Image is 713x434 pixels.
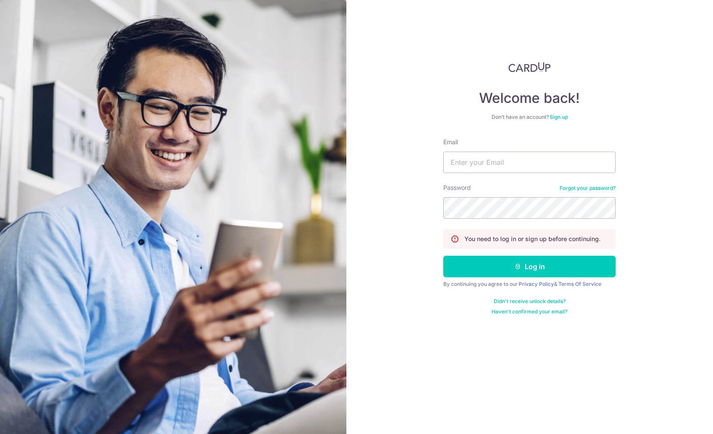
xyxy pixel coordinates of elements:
div: Don’t have an account? [443,114,616,121]
input: Enter your Email [443,152,616,173]
label: Email [443,138,458,146]
img: CardUp Logo [508,62,551,72]
a: Sign up [550,114,568,120]
label: Password [443,183,471,192]
p: You need to log in or sign up before continuing. [464,235,601,243]
h4: Welcome back! [443,90,616,107]
a: Terms Of Service [558,281,601,287]
div: By continuing you agree to our & [443,281,616,288]
a: Didn't receive unlock details? [494,298,566,305]
a: Haven't confirmed your email? [492,308,567,315]
a: Forgot your password? [560,185,616,192]
a: Privacy Policy [519,281,554,287]
button: Log in [443,256,616,277]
